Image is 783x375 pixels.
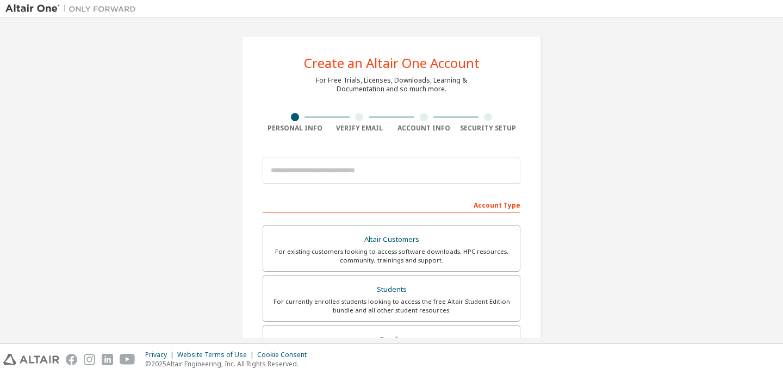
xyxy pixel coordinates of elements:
[5,3,141,14] img: Altair One
[145,359,313,368] p: © 2025 Altair Engineering, Inc. All Rights Reserved.
[270,332,513,347] div: Faculty
[316,76,467,93] div: For Free Trials, Licenses, Downloads, Learning & Documentation and so much more.
[263,196,520,213] div: Account Type
[120,354,135,365] img: youtube.svg
[257,351,313,359] div: Cookie Consent
[270,247,513,265] div: For existing customers looking to access software downloads, HPC resources, community, trainings ...
[263,124,327,133] div: Personal Info
[3,354,59,365] img: altair_logo.svg
[270,232,513,247] div: Altair Customers
[66,354,77,365] img: facebook.svg
[177,351,257,359] div: Website Terms of Use
[102,354,113,365] img: linkedin.svg
[84,354,95,365] img: instagram.svg
[391,124,456,133] div: Account Info
[304,57,480,70] div: Create an Altair One Account
[456,124,521,133] div: Security Setup
[327,124,392,133] div: Verify Email
[270,297,513,315] div: For currently enrolled students looking to access the free Altair Student Edition bundle and all ...
[145,351,177,359] div: Privacy
[270,282,513,297] div: Students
